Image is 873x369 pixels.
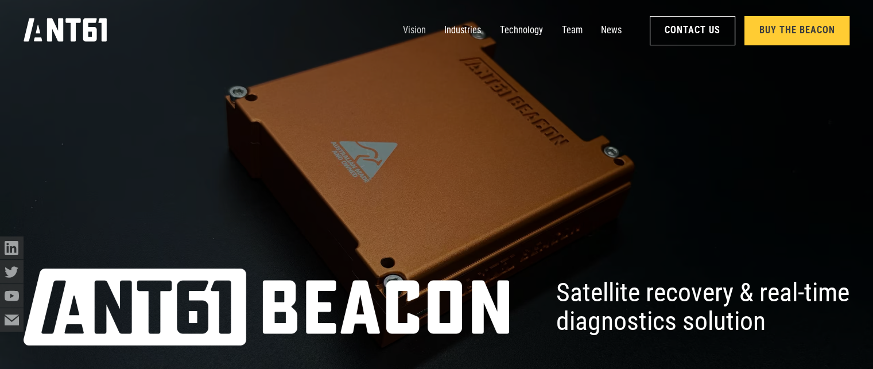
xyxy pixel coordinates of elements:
[650,16,735,45] a: Contact Us
[744,16,849,45] a: Buy the Beacon
[601,19,622,42] a: News
[403,19,426,42] a: Vision
[444,19,481,42] a: Industries
[556,307,766,336] span: diagnostics solution
[556,278,849,307] span: Satellite recovery & real-time
[500,19,543,42] a: Technology
[562,19,583,42] a: Team
[24,15,107,46] a: home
